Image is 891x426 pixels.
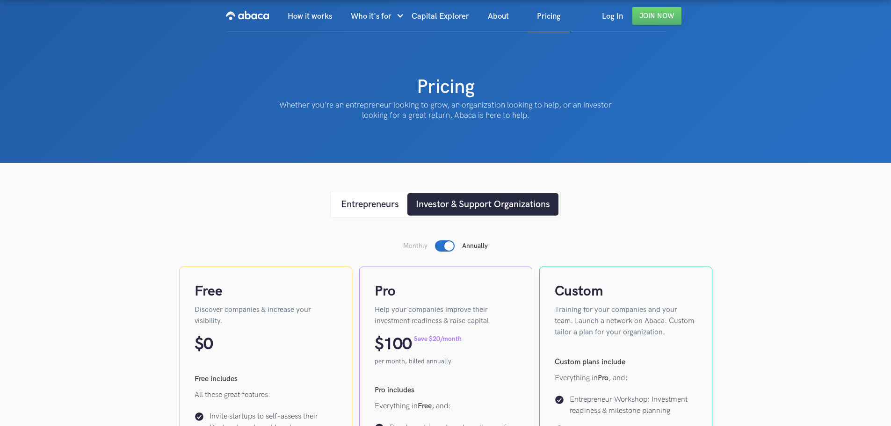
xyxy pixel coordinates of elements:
strong: Pro [375,386,385,395]
img: Check icon [195,412,204,421]
p: $ [375,334,384,355]
a: How it works [278,0,341,32]
strong: Custom plans include [555,358,625,367]
strong: Free includes [195,375,238,383]
h4: Pro [375,282,517,301]
strong: Pro [598,374,608,383]
div: Who it's for [351,0,391,32]
p: per month, billed annually [375,357,517,366]
h4: Free [195,282,337,301]
p: Entrepreneur Workshop: Investment readiness & milestone planning [570,394,697,417]
p: 0 [203,334,213,355]
p: Everything in , and: [555,373,697,384]
p: Annually [462,241,488,251]
h1: Pricing [417,75,475,100]
div: Who it's for [351,0,402,32]
a: Join Now [632,7,681,25]
a: Log In [593,0,632,32]
p: Discover companies & increase your visibility. [195,304,337,327]
p: Everything in , and: [375,401,517,412]
img: Check icon [555,395,564,404]
a: home [226,0,269,31]
img: Abaca logo [226,8,269,23]
a: Pricing [528,0,570,32]
strong: Free [418,402,432,411]
p: Help your companies improve their investment readiness & raise capital [375,304,517,327]
div: Investor & Support Organizations [416,197,550,211]
a: Capital Explorer [402,0,478,32]
h4: Custom [555,282,697,301]
p: $ [195,334,203,355]
p: All these great features: [195,390,337,401]
a: About [478,0,518,32]
p: Training for your companies and your team. Launch a network on Abaca. Custom tailor a plan for yo... [555,304,697,338]
div: Entrepreneurs [341,197,399,211]
p: Monthly [403,241,427,251]
p: Whether you're an entrepreneur looking to grow, an organization looking to help, or an investor l... [273,100,619,121]
p: Save $20/month [414,334,462,344]
p: 100 [384,334,412,355]
strong: includes [387,386,414,395]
